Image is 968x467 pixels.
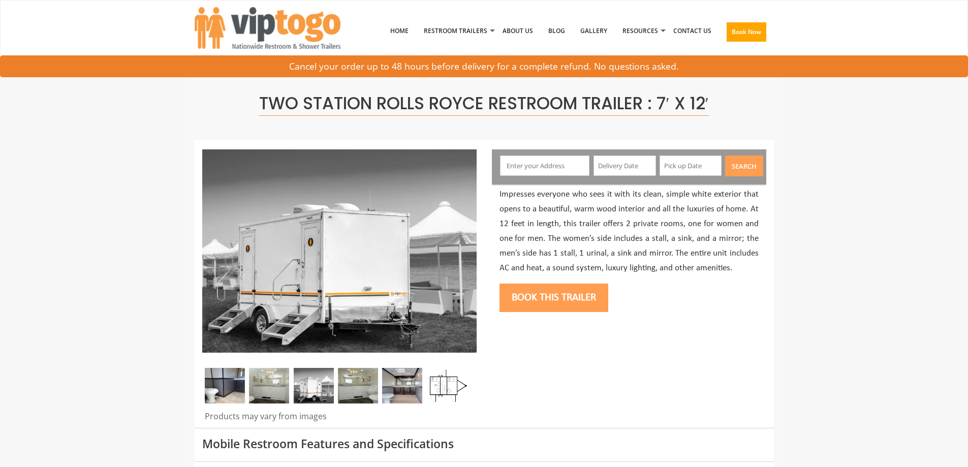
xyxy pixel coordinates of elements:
[541,5,573,57] a: Blog
[338,368,378,403] img: Gel 2 station 03
[383,5,416,57] a: Home
[719,5,774,64] a: Book Now
[195,7,340,49] img: VIPTOGO
[499,188,759,275] p: Impresses everyone who sees it with its clean, simple white exterior that opens to a beautiful, w...
[495,5,541,57] a: About Us
[294,368,334,403] img: A mini restroom trailer with two separate stations and separate doors for males and females
[416,5,495,57] a: Restroom Trailers
[249,368,289,403] img: Gel 2 station 02
[499,284,608,312] button: Book this trailer
[427,368,467,403] img: Floor Plan of 2 station restroom with sink and toilet
[660,155,722,176] input: Pick up Date
[202,411,477,428] div: Products may vary from images
[573,5,615,57] a: Gallery
[666,5,719,57] a: Contact Us
[259,91,708,116] span: Two Station Rolls Royce Restroom Trailer : 7′ x 12′
[594,155,656,176] input: Delivery Date
[202,149,477,353] img: Side view of two station restroom trailer with separate doors for males and females
[205,368,245,403] img: A close view of inside of a station with a stall, mirror and cabinets
[725,155,763,176] button: Search
[500,155,589,176] input: Enter your Address
[615,5,666,57] a: Resources
[382,368,422,403] img: A close view of inside of a station with a stall, mirror and cabinets
[727,22,766,42] button: Book Now
[202,438,766,450] h3: Mobile Restroom Features and Specifications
